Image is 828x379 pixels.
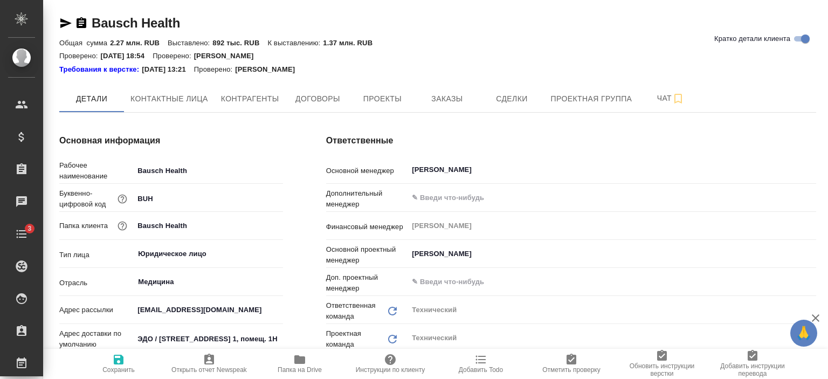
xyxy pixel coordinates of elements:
[134,191,282,206] input: ✎ Введи что-нибудь
[59,278,134,288] p: Отрасль
[714,33,790,44] span: Кратко детали клиента
[73,349,164,379] button: Сохранить
[267,39,323,47] p: К выставлению:
[59,17,72,30] button: Скопировать ссылку для ЯМессенджера
[292,92,343,106] span: Договоры
[326,244,408,266] p: Основной проектный менеджер
[356,366,425,374] span: Инструкции по клиенту
[59,188,115,210] p: Буквенно-цифровой код
[326,272,408,294] p: Доп. проектный менеджер
[486,92,537,106] span: Сделки
[102,366,135,374] span: Сохранить
[459,366,503,374] span: Добавить Todo
[153,52,194,60] p: Проверено:
[171,366,247,374] span: Открыть отчет Newspeak
[810,197,812,199] button: Open
[235,64,303,75] p: [PERSON_NAME]
[115,192,129,206] button: Нужен для формирования номера заказа/сделки
[115,219,129,233] button: Название для папки на drive. Если его не заполнить, мы не сможем создать папку для клиента
[59,305,134,315] p: Адрес рассылки
[810,169,812,171] button: Open
[101,52,153,60] p: [DATE] 18:54
[75,17,88,30] button: Скопировать ссылку
[134,163,282,178] input: ✎ Введи что-нибудь
[411,191,777,204] input: ✎ Введи что-нибудь
[66,92,118,106] span: Детали
[164,349,254,379] button: Открыть отчет Newspeak
[326,188,408,210] p: Дополнительный менеджер
[134,218,282,233] input: ✎ Введи что-нибудь
[110,39,168,47] p: 2.27 млн. RUB
[59,250,134,260] p: Тип лица
[550,92,632,106] span: Проектная группа
[326,134,816,147] h4: Ответственные
[356,92,408,106] span: Проекты
[795,322,813,344] span: 🙏
[326,328,387,350] p: Проектная команда
[59,328,134,350] p: Адрес доставки по умолчанию
[59,39,110,47] p: Общая сумма
[3,220,40,247] a: 3
[810,281,812,283] button: Open
[92,16,180,30] a: Bausch Health
[134,331,282,347] input: ✎ Введи что-нибудь
[59,64,142,75] a: Требования к верстке:
[421,92,473,106] span: Заказы
[212,39,267,47] p: 892 тыс. RUB
[221,92,279,106] span: Контрагенты
[254,349,345,379] button: Папка на Drive
[707,349,798,379] button: Добавить инструкции перевода
[790,320,817,347] button: 🙏
[326,166,408,176] p: Основной менеджер
[168,39,212,47] p: Выставлено:
[645,92,696,105] span: Чат
[130,92,208,106] span: Контактные лица
[672,92,685,105] svg: Подписаться
[142,64,194,75] p: [DATE] 13:21
[323,39,381,47] p: 1.37 млн. RUB
[278,366,322,374] span: Папка на Drive
[59,134,283,147] h4: Основная информация
[345,349,436,379] button: Инструкции по клиенту
[59,220,108,231] p: Папка клиента
[326,300,387,322] p: Ответственная команда
[436,349,526,379] button: Добавить Todo
[326,222,408,232] p: Финансовый менеджер
[617,349,707,379] button: Обновить инструкции верстки
[714,362,791,377] span: Добавить инструкции перевода
[59,52,101,60] p: Проверено:
[59,160,134,182] p: Рабочее наименование
[411,275,777,288] input: ✎ Введи что-нибудь
[526,349,617,379] button: Отметить проверку
[277,253,279,255] button: Open
[59,64,142,75] div: Нажми, чтобы открыть папку с инструкцией
[623,362,701,377] span: Обновить инструкции верстки
[194,52,262,60] p: [PERSON_NAME]
[194,64,236,75] p: Проверено:
[134,302,282,318] input: ✎ Введи что-нибудь
[277,281,279,283] button: Open
[542,366,600,374] span: Отметить проверку
[810,253,812,255] button: Open
[21,223,38,234] span: 3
